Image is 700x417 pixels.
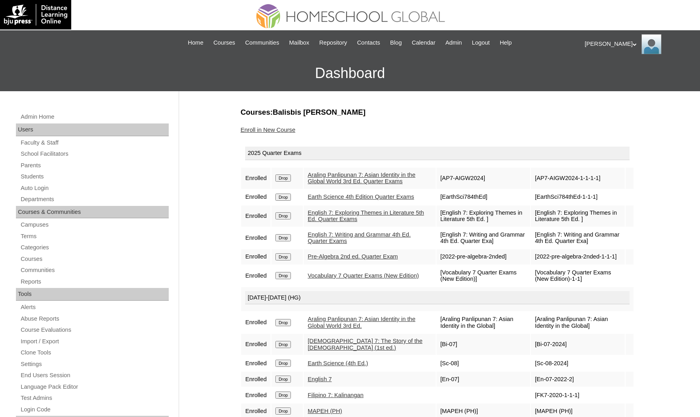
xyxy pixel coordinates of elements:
[275,212,291,219] input: Drop
[308,253,398,260] a: Pre-Algebra 2nd ed. Quarter Exam
[20,243,169,253] a: Categories
[386,38,406,47] a: Blog
[437,356,530,371] td: [Sc-08]
[241,334,271,355] td: Enrolled
[308,231,411,245] a: English 7: Writing and Grammar 4th Ed. Quarter Exams
[437,249,530,264] td: [2022-pre-algebra-2nded]
[531,312,625,333] td: [Araling Panlipunan 7: Asian Identity in the Global]
[20,302,169,312] a: Alerts
[437,227,530,249] td: [English 7: Writing and Grammar 4th Ed. Quarter Exa]
[20,254,169,264] a: Courses
[20,393,169,403] a: Test Admins
[20,370,169,380] a: End Users Session
[437,168,530,189] td: [AP7-AIGW2024]
[285,38,314,47] a: Mailbox
[315,38,351,47] a: Repository
[245,147,630,160] div: 2025 Quarter Exams
[20,161,169,170] a: Parents
[275,341,291,348] input: Drop
[20,183,169,193] a: Auto Login
[188,38,203,47] span: Home
[20,359,169,369] a: Settings
[531,372,625,387] td: [En-07-2022-2]
[531,265,625,286] td: [Vocabulary 7 Quarter Exams (New Edition)-1-1]
[241,356,271,371] td: Enrolled
[437,334,530,355] td: [Bi-07]
[308,316,415,329] a: Araling Panlipunan 7: Asian Identity in the Global World 3rd Ed.
[241,168,271,189] td: Enrolled
[20,325,169,335] a: Course Evaluations
[241,372,271,387] td: Enrolled
[241,206,271,227] td: Enrolled
[412,38,435,47] span: Calendar
[20,265,169,275] a: Communities
[20,138,169,148] a: Faculty & Staff
[353,38,384,47] a: Contacts
[20,277,169,287] a: Reports
[275,194,291,201] input: Drop
[4,4,67,25] img: logo-white.png
[16,123,169,136] div: Users
[20,314,169,324] a: Abuse Reports
[245,38,279,47] span: Communities
[496,38,516,47] a: Help
[531,206,625,227] td: [English 7: Exploring Themes in Literature 5th Ed. ]
[20,231,169,241] a: Terms
[240,127,295,133] a: Enroll in New Course
[531,388,625,403] td: [FK7-2020-1-1-1]
[437,372,530,387] td: [En-07]
[531,249,625,264] td: [2022-pre-algebra-2nded-1-1-1]
[20,348,169,358] a: Clone Tools
[20,382,169,392] a: Language Pack Editor
[4,55,696,91] h3: Dashboard
[241,312,271,333] td: Enrolled
[184,38,207,47] a: Home
[241,190,271,205] td: Enrolled
[16,288,169,301] div: Tools
[275,319,291,326] input: Drop
[642,34,661,54] img: Ariane Ebuen
[275,392,291,399] input: Drop
[20,405,169,415] a: Login Code
[585,34,692,54] div: [PERSON_NAME]
[308,172,415,185] a: Araling Panlipunan 7: Asian Identity in the Global World 3rd Ed. Quarter Exams
[531,190,625,205] td: [EarthSci784thEd-1-1-1]
[20,194,169,204] a: Departments
[275,407,291,415] input: Drop
[213,38,235,47] span: Courses
[437,190,530,205] td: [EarthSci784thEd]
[308,194,414,200] a: Earth Science 4th Edition Quarter Exams
[472,38,490,47] span: Logout
[308,376,331,382] a: English 7
[289,38,310,47] span: Mailbox
[275,360,291,367] input: Drop
[308,209,424,223] a: English 7: Exploring Themes in Literature 5th Ed. Quarter Exams
[308,338,422,351] a: [DEMOGRAPHIC_DATA] 7: The Story of the [DEMOGRAPHIC_DATA] (1st ed.)
[241,388,271,403] td: Enrolled
[441,38,466,47] a: Admin
[500,38,512,47] span: Help
[531,334,625,355] td: [Bi-07-2024]
[468,38,494,47] a: Logout
[16,206,169,219] div: Courses & Communities
[437,206,530,227] td: [English 7: Exploring Themes in Literature 5th Ed. ]
[445,38,462,47] span: Admin
[308,408,342,414] a: MAPEH (PH)
[531,168,625,189] td: [AP7-AIGW2024-1-1-1-1]
[357,38,380,47] span: Contacts
[275,234,291,241] input: Drop
[437,265,530,286] td: [Vocabulary 7 Quarter Exams (New Edition)]
[241,249,271,264] td: Enrolled
[241,265,271,286] td: Enrolled
[531,356,625,371] td: [Sc-08-2024]
[408,38,439,47] a: Calendar
[308,392,363,398] a: Filipino 7: Kalinangan
[275,253,291,260] input: Drop
[20,149,169,159] a: School Facilitators
[319,38,347,47] span: Repository
[20,337,169,347] a: Import / Export
[209,38,239,47] a: Courses
[241,38,283,47] a: Communities
[275,174,291,182] input: Drop
[245,291,630,305] div: [DATE]-[DATE] (HG)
